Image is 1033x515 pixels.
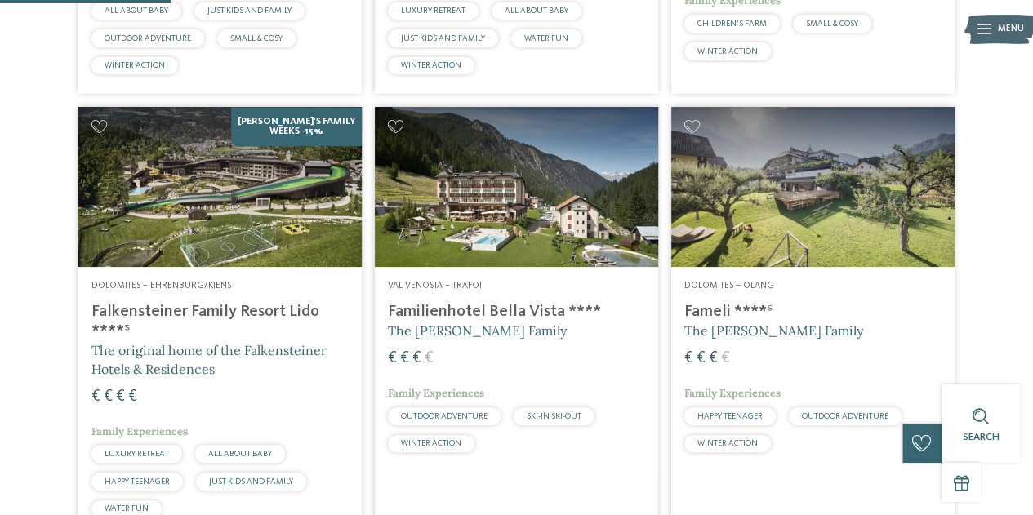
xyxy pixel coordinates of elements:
span: CHILDREN’S FARM [697,20,767,28]
span: The [PERSON_NAME] Family [684,322,863,339]
span: WINTER ACTION [697,439,758,447]
span: ALL ABOUT BABY [505,7,568,15]
span: HAPPY TEENAGER [697,412,763,420]
span: WATER FUN [105,504,149,513]
span: Dolomites – Olang [684,281,774,291]
span: LUXURY RETREAT [105,450,169,458]
span: € [91,388,100,405]
span: Val Venosta – Trafoi [388,281,482,291]
span: LUXURY RETREAT [401,7,465,15]
span: Family Experiences [388,386,484,400]
span: Family Experiences [91,424,188,438]
span: € [388,350,397,366]
img: Looking for family hotels? Find the best ones here! [375,107,658,266]
span: OUTDOOR ADVENTURE [802,412,888,420]
span: JUST KIDS AND FAMILY [209,477,293,486]
span: The original home of the Falkensteiner Hotels & Residences [91,342,327,376]
span: The [PERSON_NAME] Family [388,322,567,339]
span: € [684,350,693,366]
span: € [116,388,125,405]
span: JUST KIDS AND FAMILY [401,34,485,42]
span: ALL ABOUT BABY [105,7,168,15]
h4: Falkensteiner Family Resort Lido ****ˢ [91,302,349,341]
span: WINTER ACTION [401,61,461,69]
span: € [697,350,706,366]
span: OUTDOOR ADVENTURE [401,412,488,420]
span: JUST KIDS AND FAMILY [207,7,292,15]
span: WINTER ACTION [105,61,165,69]
span: OUTDOOR ADVENTURE [105,34,191,42]
span: HAPPY TEENAGER [105,477,170,486]
span: WINTER ACTION [401,439,461,447]
span: € [128,388,137,405]
span: Family Experiences [684,386,781,400]
span: € [425,350,434,366]
span: € [721,350,730,366]
h4: Familienhotel Bella Vista **** [388,302,645,322]
img: Looking for family hotels? Find the best ones here! [671,107,955,266]
span: SMALL & COSY [230,34,283,42]
span: € [400,350,409,366]
span: € [709,350,718,366]
span: € [412,350,421,366]
span: WATER FUN [524,34,568,42]
span: SKI-IN SKI-OUT [527,412,581,420]
img: Looking for family hotels? Find the best ones here! [78,107,362,266]
span: € [104,388,113,405]
span: SMALL & COSY [806,20,858,28]
span: WINTER ACTION [697,47,758,55]
span: Search [963,432,1000,442]
span: ALL ABOUT BABY [208,450,272,458]
span: Dolomites – Ehrenburg/Kiens [91,281,231,291]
